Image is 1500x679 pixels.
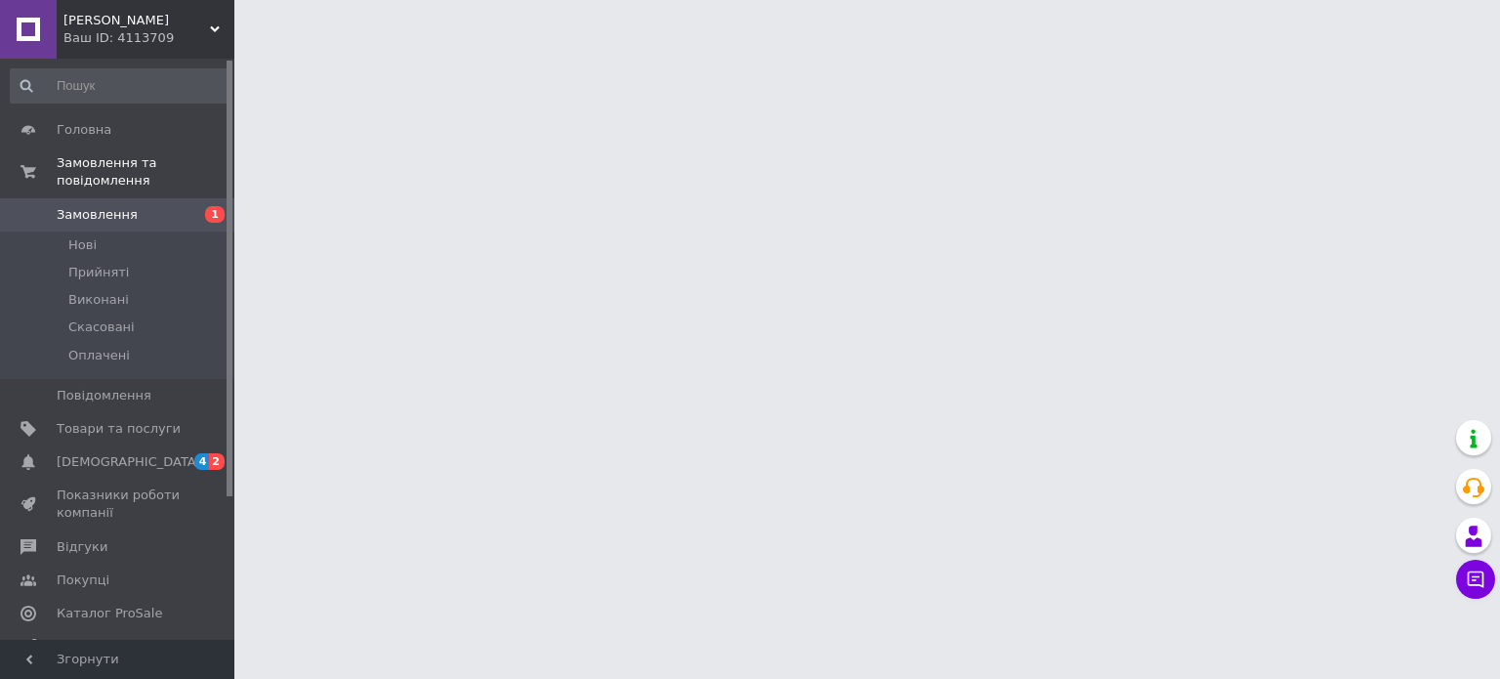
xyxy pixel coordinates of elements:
[10,68,230,104] input: Пошук
[57,487,181,522] span: Показники роботи компанії
[68,291,129,309] span: Виконані
[68,264,129,281] span: Прийняті
[57,206,138,224] span: Замовлення
[209,453,225,470] span: 2
[194,453,210,470] span: 4
[57,121,111,139] span: Головна
[57,453,201,471] span: [DEMOGRAPHIC_DATA]
[57,605,162,622] span: Каталог ProSale
[57,387,151,404] span: Повідомлення
[57,538,107,556] span: Відгуки
[57,154,234,190] span: Замовлення та повідомлення
[57,638,124,656] span: Аналітика
[205,206,225,223] span: 1
[1456,560,1495,599] button: Чат з покупцем
[68,236,97,254] span: Нові
[57,420,181,438] span: Товари та послуги
[63,12,210,29] span: Adler
[68,318,135,336] span: Скасовані
[68,347,130,364] span: Оплачені
[63,29,234,47] div: Ваш ID: 4113709
[57,572,109,589] span: Покупці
